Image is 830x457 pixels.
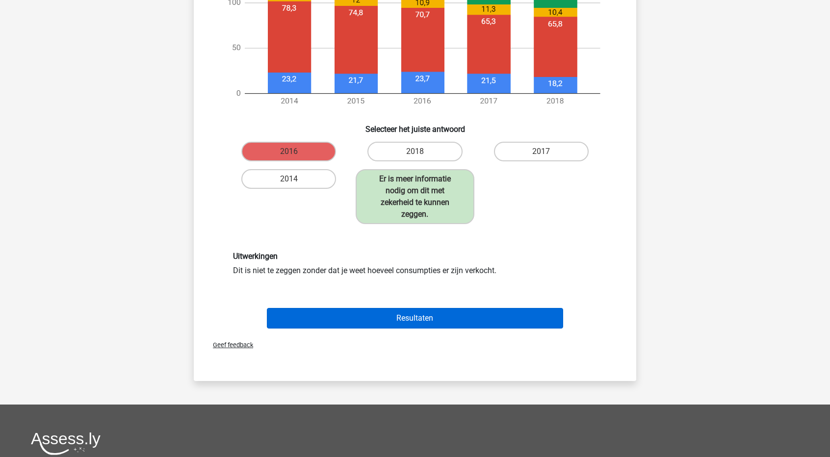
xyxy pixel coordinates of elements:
img: Assessly logo [31,432,101,455]
span: Geef feedback [205,341,253,349]
h6: Selecteer het juiste antwoord [209,117,621,134]
label: 2014 [241,169,336,189]
label: 2017 [494,142,589,161]
label: 2016 [241,142,336,161]
h6: Uitwerkingen [233,252,597,261]
div: Dit is niet te zeggen zonder dat je weet hoeveel consumpties er zijn verkocht. [226,252,604,277]
label: 2018 [367,142,462,161]
label: Er is meer informatie nodig om dit met zekerheid te kunnen zeggen. [356,169,474,224]
button: Resultaten [267,308,564,329]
